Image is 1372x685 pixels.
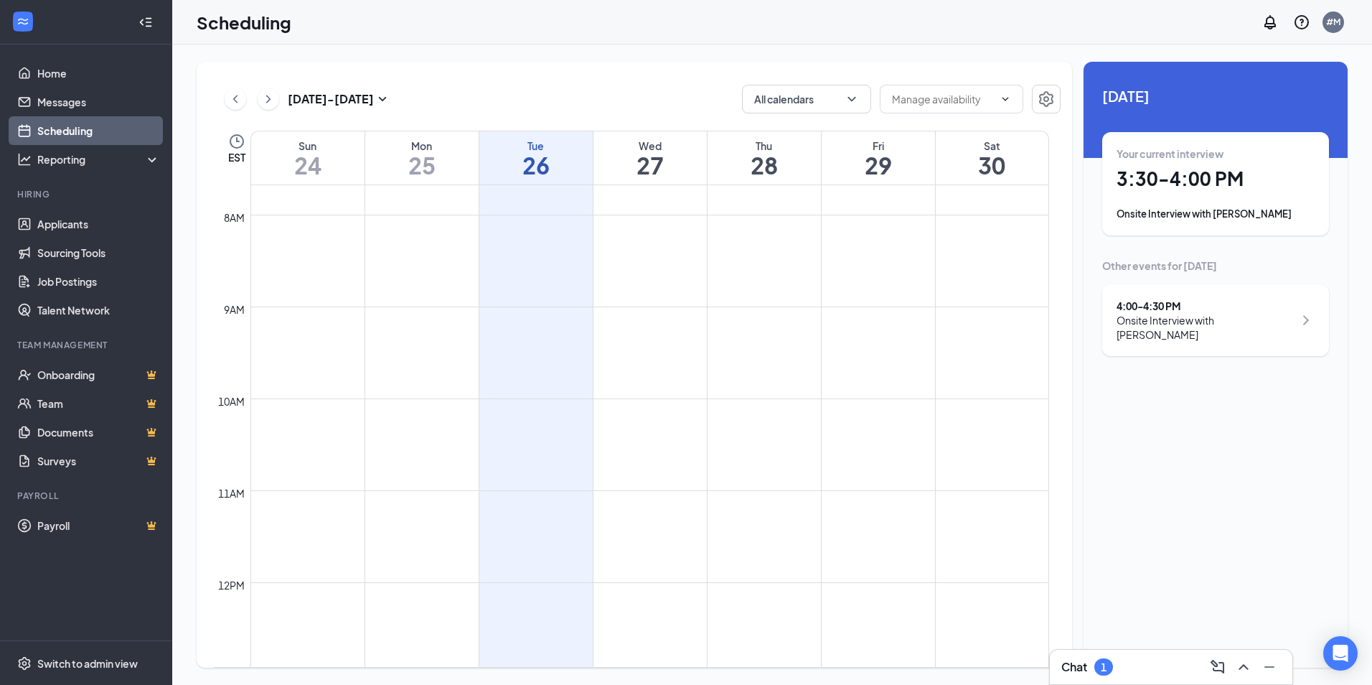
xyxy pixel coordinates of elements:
a: August 30, 2025 [936,131,1049,185]
svg: WorkstreamLogo [16,14,30,29]
button: Minimize [1258,656,1281,679]
a: Job Postings [37,267,160,296]
div: Tue [479,139,593,153]
div: Fri [822,139,935,153]
a: Messages [37,88,160,116]
h1: 29 [822,153,935,177]
a: TeamCrown [37,389,160,418]
div: #M [1326,16,1340,28]
svg: Settings [1038,90,1055,108]
svg: ChevronDown [1000,93,1011,105]
svg: Minimize [1261,658,1278,676]
div: Switch to admin view [37,656,138,671]
a: OnboardingCrown [37,360,160,389]
div: 12pm [215,577,248,593]
h1: Scheduling [197,10,291,34]
div: Hiring [17,188,157,200]
span: [DATE] [1102,85,1329,107]
h3: [DATE] - [DATE] [288,91,374,107]
button: All calendarsChevronDown [742,85,871,113]
div: Open Intercom Messenger [1323,636,1358,671]
input: Manage availability [892,91,994,107]
svg: ChevronUp [1235,658,1252,676]
div: Your current interview [1117,146,1315,161]
svg: ChevronDown [845,92,859,106]
svg: Settings [17,656,32,671]
button: ComposeMessage [1206,656,1229,679]
svg: Notifications [1261,14,1279,31]
button: ChevronRight [258,88,279,110]
h1: 3:30 - 4:00 PM [1117,167,1315,191]
svg: QuestionInfo [1293,14,1310,31]
h1: 30 [936,153,1049,177]
h1: 26 [479,153,593,177]
a: SurveysCrown [37,447,160,475]
div: 4:00 - 4:30 PM [1117,299,1294,313]
h1: 25 [365,153,479,177]
svg: ChevronRight [261,90,276,108]
div: Wed [593,139,707,153]
svg: SmallChevronDown [374,90,391,108]
a: Home [37,59,160,88]
a: August 25, 2025 [365,131,479,185]
button: Settings [1032,85,1061,113]
div: Mon [365,139,479,153]
a: August 28, 2025 [708,131,821,185]
h1: 28 [708,153,821,177]
svg: ChevronLeft [228,90,243,108]
a: August 27, 2025 [593,131,707,185]
div: 1 [1101,661,1106,674]
a: Sourcing Tools [37,238,160,267]
div: 10am [215,393,248,409]
svg: Collapse [138,15,153,29]
a: PayrollCrown [37,511,160,540]
div: Other events for [DATE] [1102,258,1329,273]
div: Onsite Interview with [PERSON_NAME] [1117,313,1294,342]
div: Team Management [17,339,157,351]
a: Talent Network [37,296,160,325]
div: 8am [221,210,248,225]
div: 9am [221,302,248,317]
button: ChevronLeft [225,88,246,110]
svg: Analysis [17,152,32,167]
a: DocumentsCrown [37,418,160,447]
a: August 26, 2025 [479,131,593,185]
h3: Chat [1061,659,1087,675]
h1: 27 [593,153,707,177]
a: August 29, 2025 [822,131,935,185]
h1: 24 [251,153,365,177]
div: Sun [251,139,365,153]
a: Scheduling [37,116,160,145]
a: Applicants [37,210,160,238]
svg: ChevronRight [1297,312,1315,329]
div: Onsite Interview with [PERSON_NAME] [1117,207,1315,221]
div: Payroll [17,490,157,502]
button: ChevronUp [1232,656,1255,679]
a: August 24, 2025 [251,131,365,185]
div: Sat [936,139,1049,153]
svg: ComposeMessage [1209,658,1226,676]
div: Thu [708,139,821,153]
span: EST [228,150,245,164]
div: Reporting [37,152,161,167]
svg: Clock [228,133,245,150]
div: 11am [215,485,248,501]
